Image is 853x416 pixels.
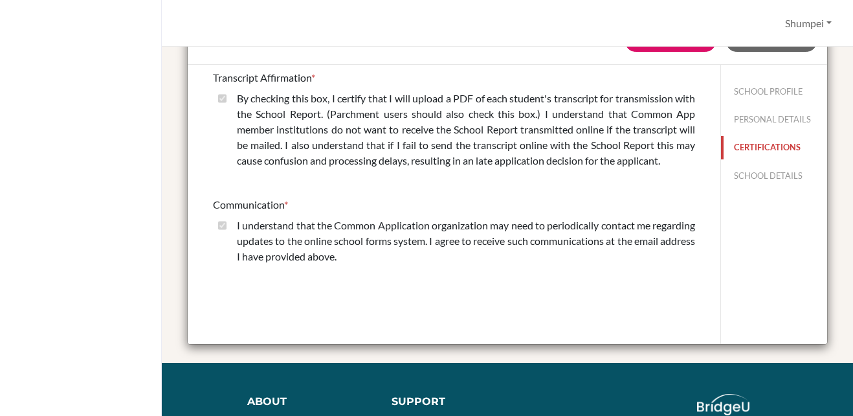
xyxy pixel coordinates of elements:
[779,11,837,36] button: Shumpei
[721,108,827,131] button: PERSONAL DETAILS
[213,198,284,211] span: Communication
[697,394,749,415] img: logo_white@2x-f4f0deed5e89b7ecb1c2cc34c3e3d731f90f0f143d5ea2071677605dd97b5244.png
[721,136,827,159] button: CERTIFICATIONS
[392,394,495,410] div: Support
[721,165,827,187] button: SCHOOL DETAILS
[237,218,695,264] label: I understand that the Common Application organization may need to periodically contact me regardi...
[213,71,311,84] span: Transcript Affirmation
[721,80,827,103] button: SCHOOL PROFILE
[247,394,363,410] div: About
[237,91,695,168] label: By checking this box, I certify that I will upload a PDF of each student's transcript for transmi...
